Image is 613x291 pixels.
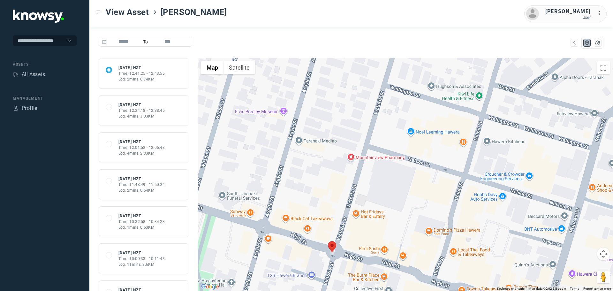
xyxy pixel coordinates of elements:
a: Report a map error [583,287,611,290]
a: Terms [570,287,579,290]
div: Map [571,40,577,46]
img: avatar.png [526,7,539,20]
div: Toggle Menu [96,10,101,14]
div: Time: 12:34:18 - 12:38:45 [118,108,165,113]
div: Log: 4mins, 2.33KM [118,150,165,156]
button: Map camera controls [597,248,610,260]
img: Google [200,283,221,291]
div: Time: 12:41:25 - 12:43:55 [118,71,165,76]
div: Profile [13,105,19,111]
div: [DATE] NZT [118,102,165,108]
span: To [140,37,151,47]
div: List [595,40,601,46]
button: Show satellite imagery [223,61,255,74]
div: All Assets [22,71,45,78]
div: Assets [13,72,19,77]
button: Show street map [201,61,223,74]
div: Log: 2mins, 0.74KM [118,76,165,82]
img: Application Logo [13,10,64,23]
div: [DATE] NZT [118,176,165,182]
div: Management [13,96,77,101]
div: [DATE] NZT [118,213,165,219]
div: Profile [22,104,37,112]
div: [DATE] NZT [118,250,165,256]
div: Time: 10:00:33 - 10:11:48 [118,256,165,262]
div: Time: 12:01:52 - 12:05:48 [118,145,165,150]
a: AssetsAll Assets [13,71,45,78]
div: [DATE] NZT [118,65,165,71]
a: ProfileProfile [13,104,37,112]
div: Log: 1mins, 0.53KM [118,225,165,230]
div: : [597,10,605,17]
div: Time: 11:48:49 - 11:50:24 [118,182,165,188]
button: Drag Pegman onto the map to open Street View [597,271,610,283]
div: : [597,10,605,18]
button: Keyboard shortcuts [497,287,525,291]
div: Log: 4mins, 3.03KM [118,113,165,119]
span: [PERSON_NAME] [161,6,227,18]
div: Log: 11mins, 9.6KM [118,262,165,267]
div: > [152,10,157,15]
div: Assets [13,62,77,67]
div: Log: 2mins, 0.54KM [118,188,165,193]
div: [DATE] NZT [118,139,165,145]
div: User [545,15,591,20]
span: View Asset [106,6,149,18]
button: Toggle fullscreen view [597,61,610,74]
div: [PERSON_NAME] [545,8,591,15]
span: Map data ©2025 Google [528,287,566,290]
tspan: ... [597,11,604,16]
a: Open this area in Google Maps (opens a new window) [200,283,221,291]
div: Time: 10:32:58 - 10:34:23 [118,219,165,225]
div: Map [584,40,590,46]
